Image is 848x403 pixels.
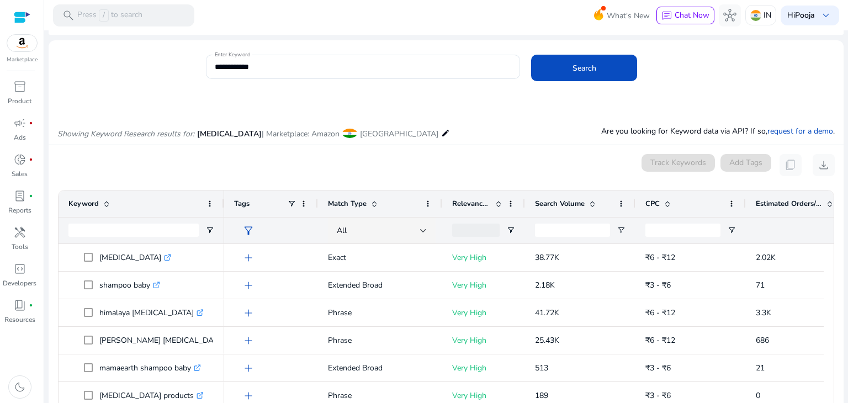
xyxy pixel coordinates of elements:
[607,6,650,25] span: What's New
[452,199,491,209] span: Relevance Score
[29,157,33,162] span: fiber_manual_record
[328,329,432,352] p: Phrase
[452,246,515,269] p: Very High
[68,199,99,209] span: Keyword
[645,252,675,263] span: ₹6 - ₹12
[535,224,610,237] input: Search Volume Filter Input
[756,280,765,290] span: 71
[29,121,33,125] span: fiber_manual_record
[242,334,255,347] span: add
[215,51,250,59] mat-label: Enter Keyword
[645,307,675,318] span: ₹6 - ₹12
[13,189,26,203] span: lab_profile
[645,335,675,346] span: ₹6 - ₹12
[13,380,26,394] span: dark_mode
[68,224,199,237] input: Keyword Filter Input
[452,301,515,324] p: Very High
[813,154,835,176] button: download
[205,226,214,235] button: Open Filter Menu
[12,242,28,252] p: Tools
[242,306,255,320] span: add
[337,225,347,236] span: All
[817,158,830,172] span: download
[7,56,38,64] p: Marketplace
[764,6,771,25] p: IN
[242,279,255,292] span: add
[452,274,515,296] p: Very High
[819,9,833,22] span: keyboard_arrow_down
[99,246,171,269] p: [MEDICAL_DATA]
[29,303,33,307] span: fiber_manual_record
[8,205,31,215] p: Reports
[29,194,33,198] span: fiber_manual_record
[99,301,204,324] p: himalaya [MEDICAL_DATA]
[242,389,255,402] span: add
[535,199,585,209] span: Search Volume
[535,390,548,401] span: 189
[756,363,765,373] span: 21
[767,126,833,136] a: request for a demo
[506,226,515,235] button: Open Filter Menu
[77,9,142,22] p: Press to search
[3,278,36,288] p: Developers
[723,9,736,22] span: hub
[4,315,35,325] p: Resources
[13,80,26,93] span: inventory_2
[99,274,160,296] p: shampoo baby
[8,96,31,106] p: Product
[7,35,37,51] img: amazon.svg
[645,199,660,209] span: CPC
[756,199,822,209] span: Estimated Orders/Month
[13,262,26,275] span: code_blocks
[13,226,26,239] span: handyman
[719,4,741,26] button: hub
[242,362,255,375] span: add
[601,125,835,137] p: Are you looking for Keyword data via API? If so, .
[328,357,432,379] p: Extended Broad
[675,10,709,20] span: Chat Now
[234,199,250,209] span: Tags
[787,12,815,19] p: Hi
[750,10,761,21] img: in.svg
[57,129,194,139] i: Showing Keyword Research results for:
[13,153,26,166] span: donut_small
[242,251,255,264] span: add
[13,299,26,312] span: book_4
[617,226,626,235] button: Open Filter Menu
[535,280,555,290] span: 2.18K
[242,224,255,237] span: filter_alt
[535,363,548,373] span: 513
[452,329,515,352] p: Very High
[661,10,672,22] span: chat
[756,335,769,346] span: 686
[99,329,235,352] p: [PERSON_NAME] [MEDICAL_DATA]
[12,169,28,179] p: Sales
[573,62,596,74] span: Search
[328,274,432,296] p: Extended Broad
[14,132,26,142] p: Ads
[328,301,432,324] p: Phrase
[645,224,720,237] input: CPC Filter Input
[756,390,760,401] span: 0
[645,390,671,401] span: ₹3 - ₹6
[99,357,201,379] p: mamaearth shampoo baby
[795,10,815,20] b: Pooja
[441,126,450,140] mat-icon: edit
[360,129,438,139] span: [GEOGRAPHIC_DATA]
[328,246,432,269] p: Exact
[531,55,637,81] button: Search
[645,363,671,373] span: ₹3 - ₹6
[262,129,340,139] span: | Marketplace: Amazon
[727,226,736,235] button: Open Filter Menu
[197,129,262,139] span: [MEDICAL_DATA]
[13,116,26,130] span: campaign
[756,252,776,263] span: 2.02K
[452,357,515,379] p: Very High
[62,9,75,22] span: search
[328,199,367,209] span: Match Type
[656,7,714,24] button: chatChat Now
[756,307,771,318] span: 3.3K
[535,252,559,263] span: 38.77K
[535,335,559,346] span: 25.43K
[535,307,559,318] span: 41.72K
